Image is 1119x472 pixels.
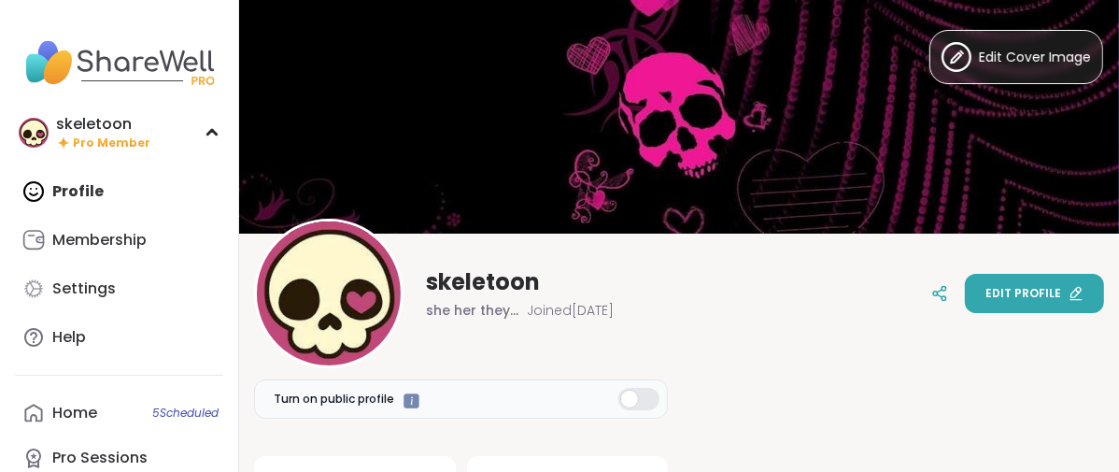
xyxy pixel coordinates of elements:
a: Home5Scheduled [15,391,223,436]
button: Edit profile [965,274,1104,313]
div: Settings [52,279,116,299]
span: Pro Member [73,136,150,151]
span: skeletoon [426,267,540,297]
a: Settings [15,266,223,311]
img: skeletoon [19,118,49,148]
span: Edit Cover Image [979,48,1091,67]
span: Turn on public profile [274,391,394,408]
span: Joined [DATE] [527,301,614,320]
div: Home [52,403,97,423]
span: Edit profile [985,285,1061,302]
a: Help [15,315,223,360]
span: 5 Scheduled [152,406,219,421]
button: Edit Cover Image [929,30,1103,84]
img: ShareWell Nav Logo [15,30,223,95]
div: Membership [52,230,147,250]
span: she her they them [426,301,519,320]
a: Membership [15,218,223,263]
div: skeletoon [56,114,150,135]
img: skeletoon [257,222,401,365]
div: Pro Sessions [52,448,148,468]
div: Help [52,327,86,348]
iframe: Spotlight [404,393,419,409]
